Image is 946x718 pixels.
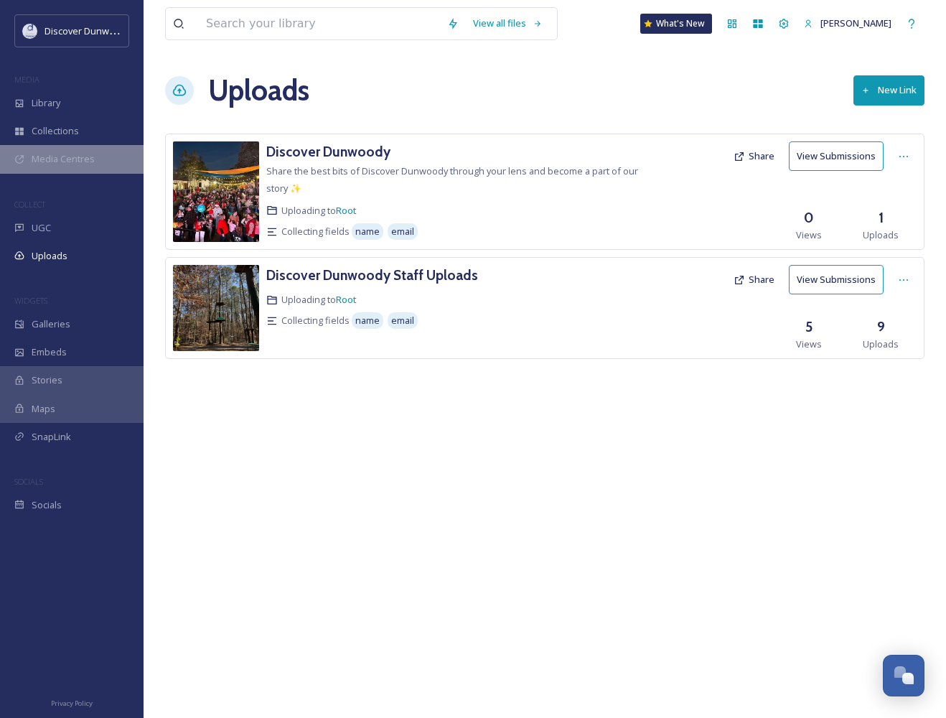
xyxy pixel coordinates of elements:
span: Views [796,337,822,351]
span: [PERSON_NAME] [820,17,891,29]
span: SOCIALS [14,476,43,487]
h3: 0 [804,208,814,228]
span: Views [796,228,822,242]
span: name [355,225,380,238]
span: Socials [32,498,62,512]
span: Collections [32,124,79,138]
img: 4cf33b3e-be1f-4520-a48a-9c35996a871e.jpg [173,141,259,242]
span: Stories [32,373,62,387]
span: Maps [32,402,55,416]
span: Share the best bits of Discover Dunwoody through your lens and become a part of our story ✨ [266,164,638,195]
a: Discover Dunwoody [266,141,390,162]
span: Uploading to [281,204,357,218]
span: email [391,314,414,327]
h3: 9 [877,317,885,337]
h3: 5 [805,317,812,337]
a: [PERSON_NAME] [797,9,899,37]
h3: Discover Dunwoody Staff Uploads [266,266,478,284]
span: Uploads [863,228,899,242]
span: name [355,314,380,327]
img: 696246f7-25b9-4a35-beec-0db6f57a4831.png [23,24,37,38]
h3: 1 [879,208,884,228]
span: SnapLink [32,430,71,444]
span: Uploads [863,337,899,351]
a: Root [336,293,357,306]
span: email [391,225,414,238]
span: MEDIA [14,74,39,85]
button: View Submissions [789,141,884,171]
a: What's New [640,14,712,34]
span: WIDGETS [14,295,47,306]
span: Discover Dunwoody [45,24,131,37]
button: Share [726,266,782,294]
span: Galleries [32,317,70,331]
img: 692c014c-c5e6-4820-8c1a-c755444b60b9.jpg [173,265,259,351]
span: Collecting fields [281,314,350,327]
a: Root [336,204,357,217]
a: Privacy Policy [51,694,93,711]
span: UGC [32,221,51,235]
span: Collecting fields [281,225,350,238]
button: Share [726,142,782,170]
span: COLLECT [14,199,45,210]
a: View all files [466,9,550,37]
span: Privacy Policy [51,699,93,708]
a: View Submissions [789,265,891,294]
span: Uploading to [281,293,357,307]
span: Uploads [32,249,67,263]
span: Media Centres [32,152,95,166]
input: Search your library [199,8,440,39]
h3: Discover Dunwoody [266,143,390,160]
button: New Link [853,75,924,105]
button: Open Chat [883,655,924,696]
a: View Submissions [789,141,891,171]
span: Embeds [32,345,67,359]
a: Uploads [208,69,309,112]
a: Discover Dunwoody Staff Uploads [266,265,478,286]
button: View Submissions [789,265,884,294]
span: Library [32,96,60,110]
